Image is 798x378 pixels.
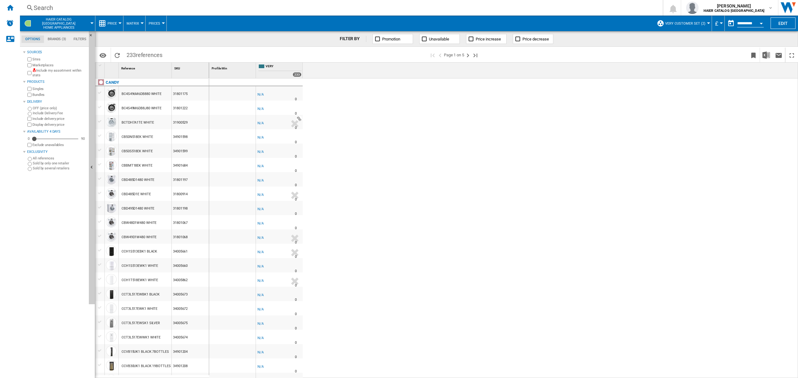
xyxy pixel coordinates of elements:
div: N/A [257,206,264,212]
img: profile.jpg [686,2,699,14]
div: 34005673 [172,287,209,301]
button: md-calendar [725,17,737,30]
div: N/A [257,349,264,356]
div: 34901684 [172,158,209,172]
b: HAIER CATALOG [GEOGRAPHIC_DATA] [704,9,764,13]
div: CCT3L517EWK1 WHITE [122,302,157,316]
button: £ [715,16,721,31]
label: Sold by only one retailer [33,161,86,166]
span: Matrix [127,21,139,26]
button: Price increase [466,34,507,44]
div: 31900529 [172,115,209,129]
span: Price decrease [522,37,549,41]
button: Last page [472,48,479,62]
div: 31800914 [172,187,209,201]
div: 34901598 [172,129,209,144]
div: 31801068 [172,229,209,244]
div: BCTDH7A1TE WHITE [122,116,154,130]
div: Delivery Time : 0 day [295,354,297,360]
div: Delivery Time : 0 day [295,111,297,117]
div: CCVB30UK1 BLACK 19BOTTLES [122,359,171,373]
button: Very customer set (2) [665,16,709,31]
button: Edit [771,17,796,29]
button: Price [108,16,120,31]
input: Marketplaces [27,63,31,67]
input: Include my assortment within stats [27,69,31,77]
button: Matrix [127,16,142,31]
span: Price increase [476,37,501,41]
div: CB50S518EK WHITE [122,144,152,158]
div: N/A [257,220,264,227]
div: 31801198 [172,201,209,215]
div: Sort None [120,63,171,72]
input: Display delivery price [27,123,31,127]
span: £ [715,20,718,27]
span: references [136,52,162,58]
div: Delivery Time : 0 day [295,182,297,188]
div: Delivery Time : 0 day [295,368,297,375]
div: Delivery Time : 0 day [295,282,297,289]
span: VERY [266,64,301,69]
div: CBD495D1480 WHITE [122,201,154,216]
div: 34005661 [172,244,209,258]
div: N/A [257,192,264,198]
div: Sort None [173,63,209,72]
div: N/A [257,306,264,313]
div: N/A [257,292,264,298]
div: 233 offers sold by VERY [293,72,301,77]
div: Delivery Time : 0 day [295,325,297,332]
div: CBBMT18EK WHITE [122,158,152,173]
md-slider: Availability [32,136,78,142]
input: Include delivery price [27,117,31,121]
div: Delivery Time : 0 day [295,225,297,231]
div: 90 [79,136,86,141]
md-tab-item: Filters [70,35,90,43]
div: Delivery Time : 0 day [295,139,297,145]
input: Include Delivery Fee [28,112,32,116]
div: 0 [26,136,31,141]
div: Delivery Time : 0 day [295,340,297,346]
button: Hide [89,31,95,304]
div: Prices [149,16,163,31]
div: BC4S49M6DB8J80 WHITE [122,101,161,116]
div: 34901208 [172,358,209,373]
input: OFF (price only) [28,107,32,111]
div: Delivery [27,99,86,104]
button: Download in Excel [760,48,772,62]
span: HAIER CATALOG UK:Home appliances [34,17,83,30]
input: Sites [27,57,31,61]
span: Reference [121,67,135,70]
label: Sold by several retailers [33,166,86,171]
div: N/A [257,249,264,255]
div: Delivery Time : 0 day [295,211,297,217]
div: Sort None [210,63,256,72]
div: CCT3L517EWWK1 WHITE [122,330,161,345]
label: Include delivery price [32,116,86,121]
div: Click to filter on that brand [106,79,119,86]
button: HAIER CATALOG [GEOGRAPHIC_DATA]Home appliances [34,16,89,31]
div: N/A [257,106,264,112]
span: Profile Min [212,67,227,70]
button: Unavailable [419,34,460,44]
span: [PERSON_NAME] [704,3,764,9]
img: alerts-logo.svg [6,19,14,27]
label: Include my assortment within stats [32,68,86,78]
div: N/A [257,278,264,284]
img: excel-24x24.png [762,51,770,59]
div: 34901599 [172,144,209,158]
div: Delivery Time : 0 day [295,168,297,174]
button: Reload [111,48,123,62]
div: N/A [257,335,264,341]
span: Prices [149,21,160,26]
div: Delivery Time : 0 day [295,254,297,260]
div: Delivery Time : 0 day [295,125,297,131]
button: Next page [464,48,472,62]
label: All references [33,156,86,161]
div: Delivery Time : 0 day [295,96,297,102]
span: Price [108,21,117,26]
label: Marketplaces [32,63,86,68]
div: Delivery Time : 0 day [295,239,297,246]
div: Very customer set (2) [657,16,709,31]
img: mysite-not-bg-18x18.png [32,68,36,72]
